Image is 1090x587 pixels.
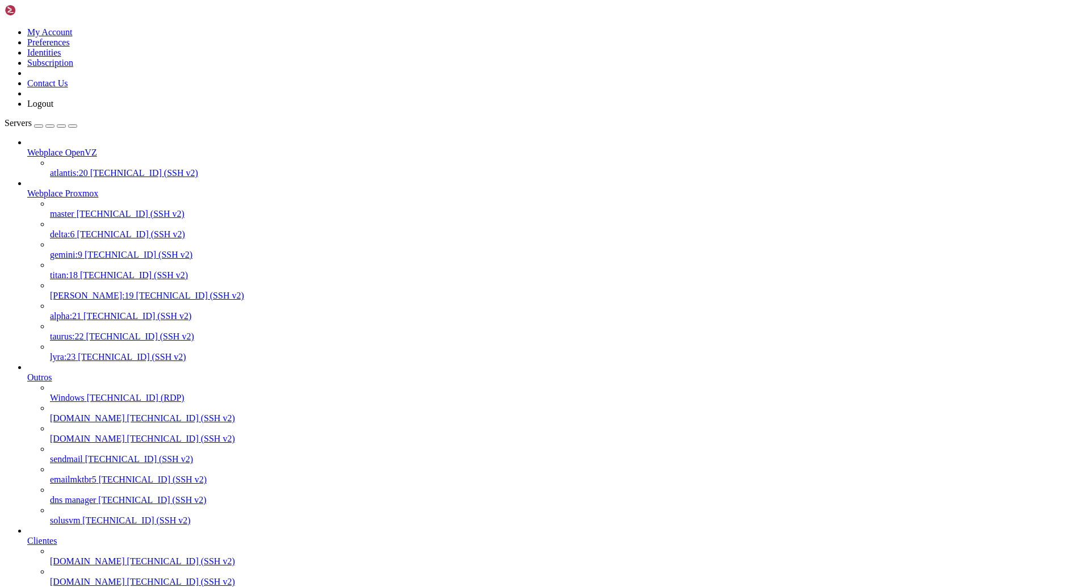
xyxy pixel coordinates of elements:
a: My Account [27,27,73,37]
a: emailmktbr5 [TECHNICAL_ID] (SSH v2) [50,475,1085,485]
span: Webplace Proxmox [27,188,98,198]
span: [TECHNICAL_ID] (SSH v2) [77,209,185,219]
a: [DOMAIN_NAME] [TECHNICAL_ID] (SSH v2) [50,556,1085,567]
li: Windows [TECHNICAL_ID] (RDP) [50,383,1085,403]
li: emailmktbr5 [TECHNICAL_ID] (SSH v2) [50,464,1085,485]
li: [DOMAIN_NAME] [TECHNICAL_ID] (SSH v2) [50,546,1085,567]
span: emailmktbr5 [50,475,97,484]
a: Servers [5,118,77,128]
span: [TECHNICAL_ID] (SSH v2) [99,475,207,484]
a: alpha:21 [TECHNICAL_ID] (SSH v2) [50,311,1085,321]
li: [DOMAIN_NAME] [TECHNICAL_ID] (SSH v2) [50,424,1085,444]
span: alpha:21 [50,311,81,321]
span: lyra:23 [50,352,76,362]
li: Webplace OpenVZ [27,137,1085,178]
li: dns manager [TECHNICAL_ID] (SSH v2) [50,485,1085,505]
span: [TECHNICAL_ID] (SSH v2) [82,515,190,525]
a: taurus:22 [TECHNICAL_ID] (SSH v2) [50,332,1085,342]
span: [TECHNICAL_ID] (SSH v2) [86,332,194,341]
a: Webplace Proxmox [27,188,1085,199]
span: gemini:9 [50,250,82,259]
span: [DOMAIN_NAME] [50,556,125,566]
a: Webplace OpenVZ [27,148,1085,158]
span: Outros [27,372,52,382]
span: sendmail [50,454,83,464]
li: [DOMAIN_NAME] [TECHNICAL_ID] (SSH v2) [50,567,1085,587]
span: [TECHNICAL_ID] (SSH v2) [127,413,235,423]
span: Windows [50,393,85,402]
span: delta:6 [50,229,75,239]
li: [DOMAIN_NAME] [TECHNICAL_ID] (SSH v2) [50,403,1085,424]
span: Webplace OpenVZ [27,148,97,157]
span: [TECHNICAL_ID] (SSH v2) [98,495,206,505]
a: Windows [TECHNICAL_ID] (RDP) [50,393,1085,403]
span: [TECHNICAL_ID] (SSH v2) [136,291,244,300]
span: [TECHNICAL_ID] (SSH v2) [83,311,191,321]
a: delta:6 [TECHNICAL_ID] (SSH v2) [50,229,1085,240]
span: titan:18 [50,270,78,280]
span: atlantis:20 [50,168,88,178]
li: atlantis:20 [TECHNICAL_ID] (SSH v2) [50,158,1085,178]
a: [DOMAIN_NAME] [TECHNICAL_ID] (SSH v2) [50,413,1085,424]
span: master [50,209,74,219]
span: solusvm [50,515,80,525]
span: Clientes [27,536,57,546]
li: [PERSON_NAME]:19 [TECHNICAL_ID] (SSH v2) [50,280,1085,301]
a: [PERSON_NAME]:19 [TECHNICAL_ID] (SSH v2) [50,291,1085,301]
span: [TECHNICAL_ID] (SSH v2) [127,556,235,566]
li: titan:18 [TECHNICAL_ID] (SSH v2) [50,260,1085,280]
li: Webplace Proxmox [27,178,1085,362]
li: delta:6 [TECHNICAL_ID] (SSH v2) [50,219,1085,240]
span: taurus:22 [50,332,84,341]
a: dns manager [TECHNICAL_ID] (SSH v2) [50,495,1085,505]
span: [DOMAIN_NAME] [50,413,125,423]
li: lyra:23 [TECHNICAL_ID] (SSH v2) [50,342,1085,362]
a: solusvm [TECHNICAL_ID] (SSH v2) [50,515,1085,526]
a: lyra:23 [TECHNICAL_ID] (SSH v2) [50,352,1085,362]
li: alpha:21 [TECHNICAL_ID] (SSH v2) [50,301,1085,321]
span: dns manager [50,495,96,505]
span: [PERSON_NAME]:19 [50,291,134,300]
span: [TECHNICAL_ID] (SSH v2) [85,454,193,464]
li: solusvm [TECHNICAL_ID] (SSH v2) [50,505,1085,526]
a: Preferences [27,37,70,47]
span: Servers [5,118,32,128]
span: [TECHNICAL_ID] (SSH v2) [85,250,192,259]
span: [TECHNICAL_ID] (SSH v2) [80,270,188,280]
span: [TECHNICAL_ID] (SSH v2) [127,577,235,586]
a: Logout [27,99,53,108]
a: titan:18 [TECHNICAL_ID] (SSH v2) [50,270,1085,280]
a: Outros [27,372,1085,383]
li: sendmail [TECHNICAL_ID] (SSH v2) [50,444,1085,464]
span: [DOMAIN_NAME] [50,434,125,443]
a: [DOMAIN_NAME] [TECHNICAL_ID] (SSH v2) [50,577,1085,587]
span: [TECHNICAL_ID] (SSH v2) [77,229,185,239]
a: Identities [27,48,61,57]
li: master [TECHNICAL_ID] (SSH v2) [50,199,1085,219]
span: [TECHNICAL_ID] (RDP) [87,393,185,402]
span: [TECHNICAL_ID] (SSH v2) [90,168,198,178]
li: gemini:9 [TECHNICAL_ID] (SSH v2) [50,240,1085,260]
img: Shellngn [5,5,70,16]
a: sendmail [TECHNICAL_ID] (SSH v2) [50,454,1085,464]
a: master [TECHNICAL_ID] (SSH v2) [50,209,1085,219]
span: [TECHNICAL_ID] (SSH v2) [78,352,186,362]
a: atlantis:20 [TECHNICAL_ID] (SSH v2) [50,168,1085,178]
a: Subscription [27,58,73,68]
a: Contact Us [27,78,68,88]
li: Outros [27,362,1085,526]
a: [DOMAIN_NAME] [TECHNICAL_ID] (SSH v2) [50,434,1085,444]
li: taurus:22 [TECHNICAL_ID] (SSH v2) [50,321,1085,342]
span: [TECHNICAL_ID] (SSH v2) [127,434,235,443]
a: Clientes [27,536,1085,546]
a: gemini:9 [TECHNICAL_ID] (SSH v2) [50,250,1085,260]
span: [DOMAIN_NAME] [50,577,125,586]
